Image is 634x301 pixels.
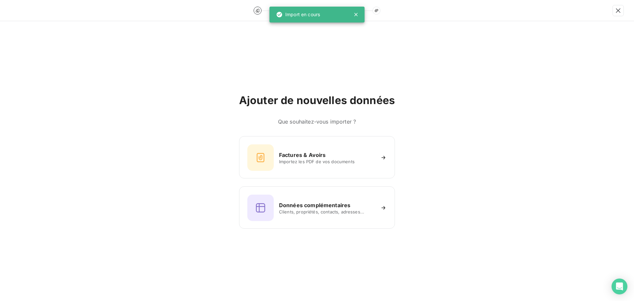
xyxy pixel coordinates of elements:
div: Import en cours [276,9,320,20]
h6: Que souhaitez-vous importer ? [239,118,395,126]
div: Open Intercom Messenger [612,279,627,294]
span: Importez les PDF de vos documents [279,159,375,164]
h6: Factures & Avoirs [279,151,326,159]
span: Clients, propriétés, contacts, adresses... [279,209,375,214]
h6: Données complémentaires [279,201,350,209]
h2: Ajouter de nouvelles données [239,94,395,107]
